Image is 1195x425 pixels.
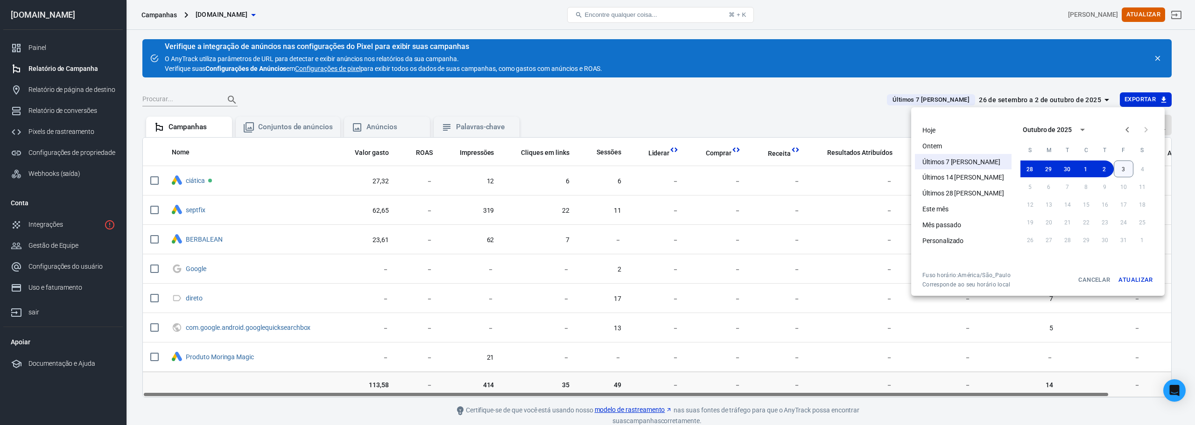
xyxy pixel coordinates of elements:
font: Últimos 14 [PERSON_NAME] [922,174,1004,181]
font: S [1028,147,1032,153]
font: Personalizado [922,237,963,244]
span: Segunda-feira [1040,141,1057,160]
font: Outubro de 2025 [1023,126,1072,133]
button: Atualizar [1116,272,1155,288]
font: 30 [1064,166,1071,172]
span: Sexta-feira [1115,141,1132,160]
font: F [1122,147,1125,153]
font: T [1066,147,1069,153]
font: 28 [1026,166,1033,172]
font: C [1084,147,1088,153]
font: Este mês [922,205,949,213]
font: T [1103,147,1106,153]
font: 2 [1103,166,1106,172]
font: Atualizar [1118,276,1153,283]
font: 3 [1122,166,1125,172]
font: Mês passado [922,221,961,229]
font: Cancelar [1078,276,1110,283]
font: S [1140,147,1144,153]
font: seu horário local [966,281,1011,288]
span: Quarta-feira [1078,141,1095,160]
font: M [1047,147,1051,153]
span: Terça-feira [1059,141,1076,160]
font: América/São_Paulo [958,272,1011,279]
font: Últimos 7 [PERSON_NAME] [922,158,1000,165]
button: Mês anterior [1118,120,1137,139]
font: Ontem [922,142,942,150]
font: Corresponde ao [922,281,964,288]
font: 29 [1045,166,1052,172]
div: Abra o Intercom Messenger [1163,379,1186,402]
span: Domingo [1022,141,1039,160]
font: 1 [1084,166,1087,172]
button: a visualização do calendário está aberta, alterne para a visualização do ano [1075,122,1090,138]
font: Fuso horário: [922,272,958,279]
font: Hoje [922,126,935,134]
span: Quinta-feira [1097,141,1113,160]
font: Últimos 28 [PERSON_NAME] [922,189,1004,197]
span: Sábado [1134,141,1151,160]
button: Cancelar [1076,272,1112,288]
